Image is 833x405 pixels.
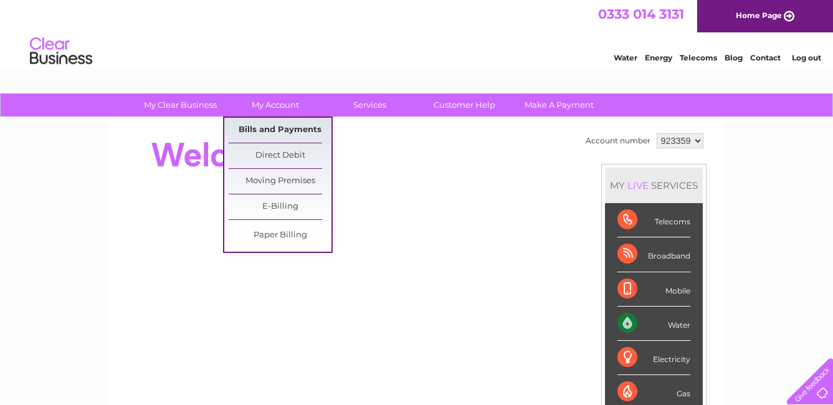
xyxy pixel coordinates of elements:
[617,341,690,375] div: Electricity
[224,93,326,117] a: My Account
[583,130,654,151] td: Account number
[680,53,717,62] a: Telecoms
[508,93,611,117] a: Make A Payment
[229,143,331,168] a: Direct Debit
[29,32,93,70] img: logo.png
[229,194,331,219] a: E-Billing
[725,53,743,62] a: Blog
[229,169,331,194] a: Moving Premises
[605,168,703,203] div: MY SERVICES
[229,223,331,248] a: Paper Billing
[792,53,821,62] a: Log out
[617,203,690,237] div: Telecoms
[617,307,690,341] div: Water
[614,53,637,62] a: Water
[625,179,651,191] div: LIVE
[123,7,712,60] div: Clear Business is a trading name of Verastar Limited (registered in [GEOGRAPHIC_DATA] No. 3667643...
[598,6,684,22] a: 0333 014 3131
[645,53,672,62] a: Energy
[318,93,421,117] a: Services
[750,53,781,62] a: Contact
[129,93,232,117] a: My Clear Business
[229,118,331,143] a: Bills and Payments
[617,272,690,307] div: Mobile
[413,93,516,117] a: Customer Help
[617,237,690,272] div: Broadband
